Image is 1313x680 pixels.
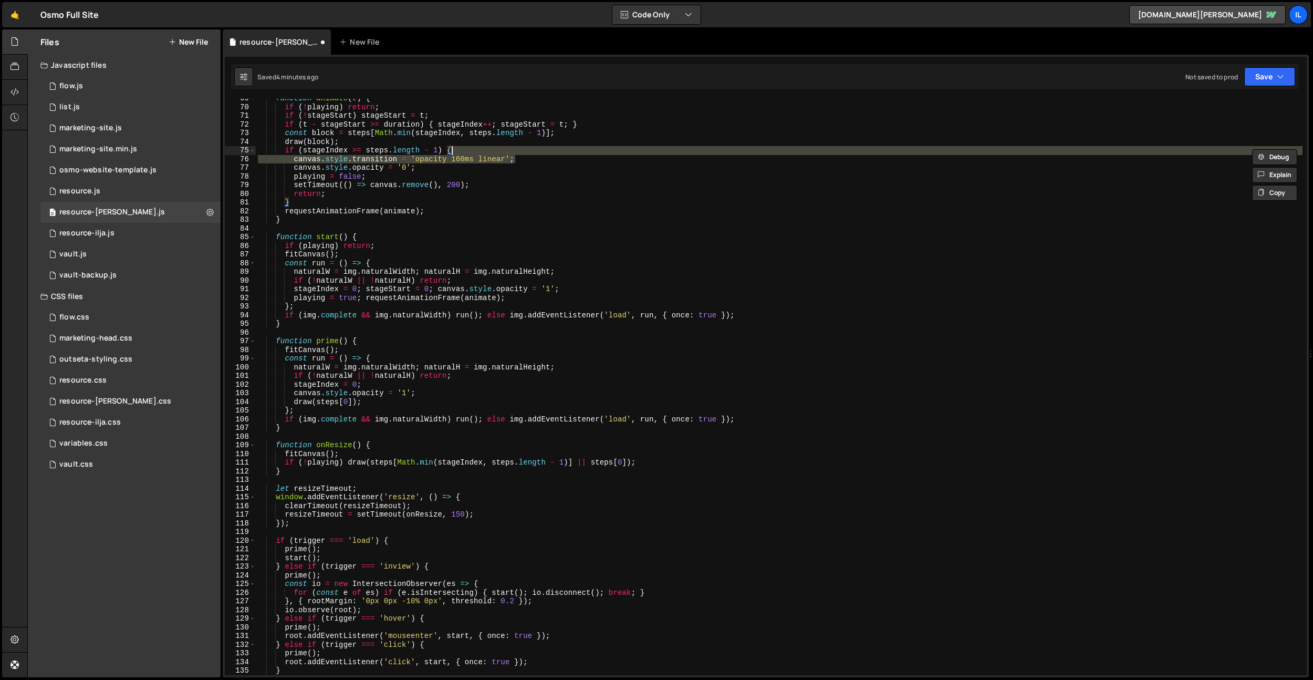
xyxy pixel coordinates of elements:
div: flow.js [59,81,83,91]
div: Javascript files [28,55,221,76]
div: 10598/24130.js [40,244,221,265]
div: 79 [225,181,256,190]
div: 118 [225,519,256,528]
div: 75 [225,146,256,155]
button: Explain [1252,167,1297,183]
div: 96 [225,328,256,337]
div: flow.css [59,313,89,322]
div: outseta-styling.css [59,355,132,364]
div: 119 [225,528,256,537]
div: 109 [225,441,256,450]
div: resource-[PERSON_NAME].js [59,208,165,217]
div: 69 [225,94,256,103]
div: 110 [225,450,256,459]
a: 🤙 [2,2,28,27]
div: resource.js [59,187,100,196]
div: Osmo Full Site [40,8,99,21]
div: 115 [225,493,256,502]
div: 100 [225,363,256,372]
div: 76 [225,155,256,164]
div: 10598/28174.js [40,118,221,139]
div: 105 [225,406,256,415]
div: 101 [225,372,256,380]
div: 10598/27705.js [40,181,221,202]
div: 10598/26158.js [40,97,221,118]
h2: Files [40,36,59,48]
button: Copy [1252,185,1297,201]
div: 71 [225,111,256,120]
div: resource-ilja.css [59,418,121,427]
div: 10598/27699.css [40,370,221,391]
div: 113 [225,476,256,485]
div: 111 [225,458,256,467]
div: 121 [225,545,256,554]
div: list.js [59,102,80,112]
div: vault.css [59,460,93,469]
div: 97 [225,337,256,346]
div: resource-ilja.js [59,229,114,238]
div: Not saved to prod [1185,73,1238,81]
div: 129 [225,614,256,623]
div: 126 [225,589,256,597]
div: 117 [225,510,256,519]
div: New File [339,37,383,47]
div: 84 [225,224,256,233]
div: 127 [225,597,256,606]
div: 103 [225,389,256,398]
div: 77 [225,163,256,172]
div: 10598/29018.js [40,160,221,181]
div: 82 [225,207,256,216]
div: 128 [225,606,256,615]
div: 10598/27700.js [40,223,221,244]
div: 91 [225,285,256,294]
div: marketing-head.css [59,334,132,343]
div: 98 [225,346,256,355]
div: 134 [225,658,256,667]
div: 4 minutes ago [276,73,318,81]
div: 125 [225,580,256,589]
div: 92 [225,294,256,303]
div: 87 [225,250,256,259]
div: 89 [225,267,256,276]
div: 132 [225,641,256,650]
a: [DOMAIN_NAME][PERSON_NAME] [1129,5,1286,24]
div: 93 [225,302,256,311]
div: 72 [225,120,256,129]
div: 95 [225,320,256,328]
div: 86 [225,242,256,251]
div: 73 [225,129,256,138]
div: osmo-website-template.js [59,166,157,175]
div: 10598/27702.css [40,391,221,412]
div: 83 [225,215,256,224]
div: variables.css [59,439,108,448]
div: 10598/25101.js [40,265,221,286]
div: resource-[PERSON_NAME].js [239,37,318,47]
button: Save [1244,67,1295,86]
button: Debug [1252,149,1297,165]
div: 74 [225,138,256,147]
div: CSS files [28,286,221,307]
span: 0 [49,209,56,218]
div: 10598/27345.css [40,307,221,328]
div: 108 [225,432,256,441]
div: Il [1289,5,1308,24]
div: 81 [225,198,256,207]
div: 10598/27344.js [40,76,221,97]
div: resource-[PERSON_NAME].css [59,397,171,406]
div: vault-backup.js [59,271,117,280]
div: Saved [257,73,318,81]
div: 116 [225,502,256,511]
div: marketing-site.js [59,123,122,133]
div: 120 [225,537,256,545]
div: 133 [225,649,256,658]
button: Code Only [612,5,701,24]
div: 85 [225,233,256,242]
div: 10598/27703.css [40,412,221,433]
div: 130 [225,623,256,632]
div: 135 [225,666,256,675]
button: New File [169,38,208,46]
div: 114 [225,485,256,493]
div: 94 [225,311,256,320]
div: 104 [225,398,256,407]
div: 10598/28787.js [40,139,221,160]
